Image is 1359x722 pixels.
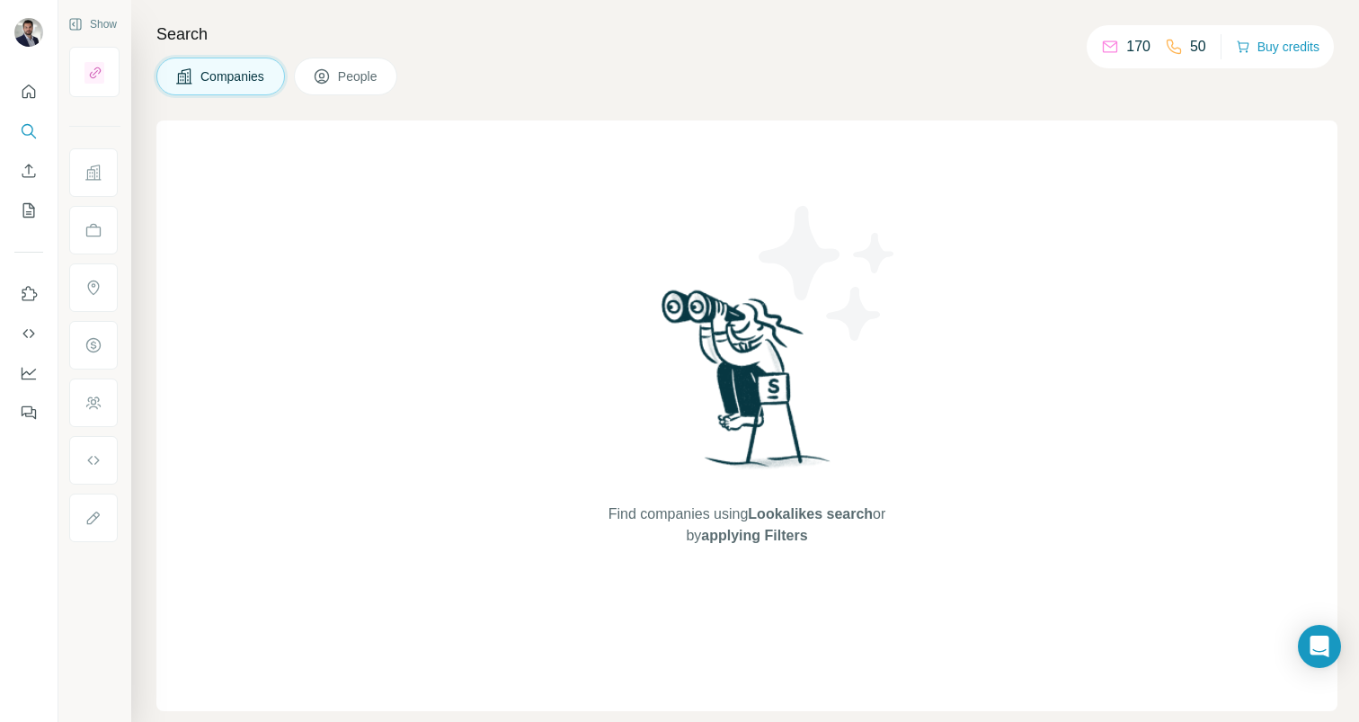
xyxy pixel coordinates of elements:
h4: Search [156,22,1337,47]
span: Companies [200,67,266,85]
span: Find companies using or by [603,504,891,547]
p: 170 [1126,36,1150,58]
div: Open Intercom Messenger [1298,625,1341,668]
button: Feedback [14,397,43,429]
button: Dashboard [14,357,43,389]
button: My lists [14,194,43,227]
img: Avatar [14,18,43,47]
button: Quick start [14,76,43,108]
img: Surfe Illustration - Stars [747,192,909,354]
span: Lookalikes search [748,506,873,521]
span: People [338,67,379,85]
button: Show [56,11,129,38]
button: Use Surfe API [14,317,43,350]
button: Search [14,115,43,147]
button: Enrich CSV [14,155,43,187]
button: Buy credits [1236,34,1319,59]
p: 50 [1190,36,1206,58]
button: Use Surfe on LinkedIn [14,278,43,310]
span: applying Filters [701,528,807,543]
img: Surfe Illustration - Woman searching with binoculars [653,285,840,486]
